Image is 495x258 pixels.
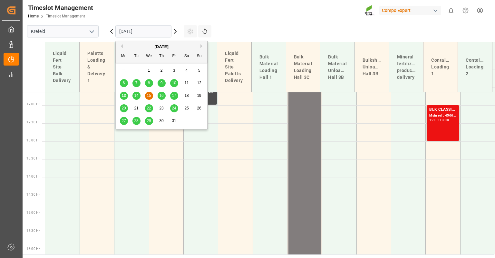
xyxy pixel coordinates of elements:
[394,51,418,83] div: Mineral fertilizer production delivery
[160,81,163,85] span: 9
[184,81,189,85] span: 11
[26,102,40,106] span: 12:00 Hr
[440,119,449,121] div: 13:00
[172,106,176,110] span: 24
[170,79,178,87] div: Choose Friday, October 10th, 2025
[195,92,203,100] div: Choose Sunday, October 19th, 2025
[132,52,141,60] div: Tu
[120,117,128,125] div: Choose Monday, October 27th, 2025
[50,47,74,87] div: Liquid Fert Site Bulk Delivery
[158,117,166,125] div: Choose Thursday, October 30th, 2025
[195,79,203,87] div: Choose Sunday, October 12th, 2025
[148,68,150,73] span: 1
[183,79,191,87] div: Choose Saturday, October 11th, 2025
[145,92,153,100] div: Choose Wednesday, October 15th, 2025
[195,67,203,75] div: Choose Sunday, October 5th, 2025
[147,93,151,98] span: 15
[26,211,40,214] span: 15:00 Hr
[183,52,191,60] div: Sa
[186,68,188,73] span: 4
[173,68,175,73] span: 3
[158,79,166,87] div: Choose Thursday, October 9th, 2025
[134,106,138,110] span: 21
[183,104,191,112] div: Choose Saturday, October 25th, 2025
[87,26,96,36] button: open menu
[379,4,444,16] button: Compo Expert
[158,92,166,100] div: Choose Thursday, October 16th, 2025
[172,93,176,98] span: 17
[132,117,141,125] div: Choose Tuesday, October 28th, 2025
[145,104,153,112] div: Choose Wednesday, October 22nd, 2025
[121,119,126,123] span: 27
[145,52,153,60] div: We
[364,5,375,16] img: Screenshot%202023-09-29%20at%2010.02.21.png_1712312052.png
[197,93,201,98] span: 19
[439,119,440,121] div: -
[158,104,166,112] div: Choose Thursday, October 23rd, 2025
[119,44,123,48] button: Previous Month
[28,3,93,13] div: Timeslot Management
[257,51,281,83] div: Bulk Material Loading Hall 1
[195,52,203,60] div: Su
[132,79,141,87] div: Choose Tuesday, October 7th, 2025
[463,54,487,80] div: Container Loading 2
[170,104,178,112] div: Choose Friday, October 24th, 2025
[135,81,138,85] span: 7
[172,119,176,123] span: 31
[147,119,151,123] span: 29
[26,157,40,160] span: 13:30 Hr
[120,52,128,60] div: Mo
[170,67,178,75] div: Choose Friday, October 3rd, 2025
[145,67,153,75] div: Choose Wednesday, October 1st, 2025
[195,104,203,112] div: Choose Sunday, October 26th, 2025
[28,14,39,18] a: Home
[120,104,128,112] div: Choose Monday, October 20th, 2025
[444,3,458,18] button: show 0 new notifications
[134,93,138,98] span: 14
[132,104,141,112] div: Choose Tuesday, October 21st, 2025
[27,25,99,37] input: Type to search/select
[172,81,176,85] span: 10
[120,92,128,100] div: Choose Monday, October 13th, 2025
[121,106,126,110] span: 20
[145,79,153,87] div: Choose Wednesday, October 8th, 2025
[429,107,456,113] div: BLK CLASSIC [DATE] 25kg (x42) INT
[26,120,40,124] span: 12:30 Hr
[222,47,246,87] div: Liquid Fert Site Paletts Delivery
[198,68,200,73] span: 5
[159,93,163,98] span: 16
[379,6,441,15] div: Compo Expert
[183,92,191,100] div: Choose Saturday, October 18th, 2025
[458,3,473,18] button: Help Center
[147,106,151,110] span: 22
[115,25,171,37] input: DD.MM.YYYY
[429,113,456,119] div: Main ref : 4500001059, 2000000817
[197,81,201,85] span: 12
[200,44,204,48] button: Next Month
[26,139,40,142] span: 13:00 Hr
[148,81,150,85] span: 8
[26,229,40,232] span: 15:30 Hr
[158,67,166,75] div: Choose Thursday, October 2nd, 2025
[132,92,141,100] div: Choose Tuesday, October 14th, 2025
[85,47,109,87] div: Paletts Loading & Delivery 1
[145,117,153,125] div: Choose Wednesday, October 29th, 2025
[26,175,40,178] span: 14:00 Hr
[120,79,128,87] div: Choose Monday, October 6th, 2025
[429,119,439,121] div: 12:00
[429,54,452,80] div: Container Loading 1
[184,106,189,110] span: 25
[170,52,178,60] div: Fr
[325,51,349,83] div: Bulk Material Unloading Hall 3B
[26,247,40,251] span: 16:00 Hr
[159,106,163,110] span: 23
[170,92,178,100] div: Choose Friday, October 17th, 2025
[291,51,315,83] div: Bulk Material Loading Hall 3C
[158,52,166,60] div: Th
[26,193,40,196] span: 14:30 Hr
[121,93,126,98] span: 13
[159,119,163,123] span: 30
[134,119,138,123] span: 28
[170,117,178,125] div: Choose Friday, October 31st, 2025
[123,81,125,85] span: 6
